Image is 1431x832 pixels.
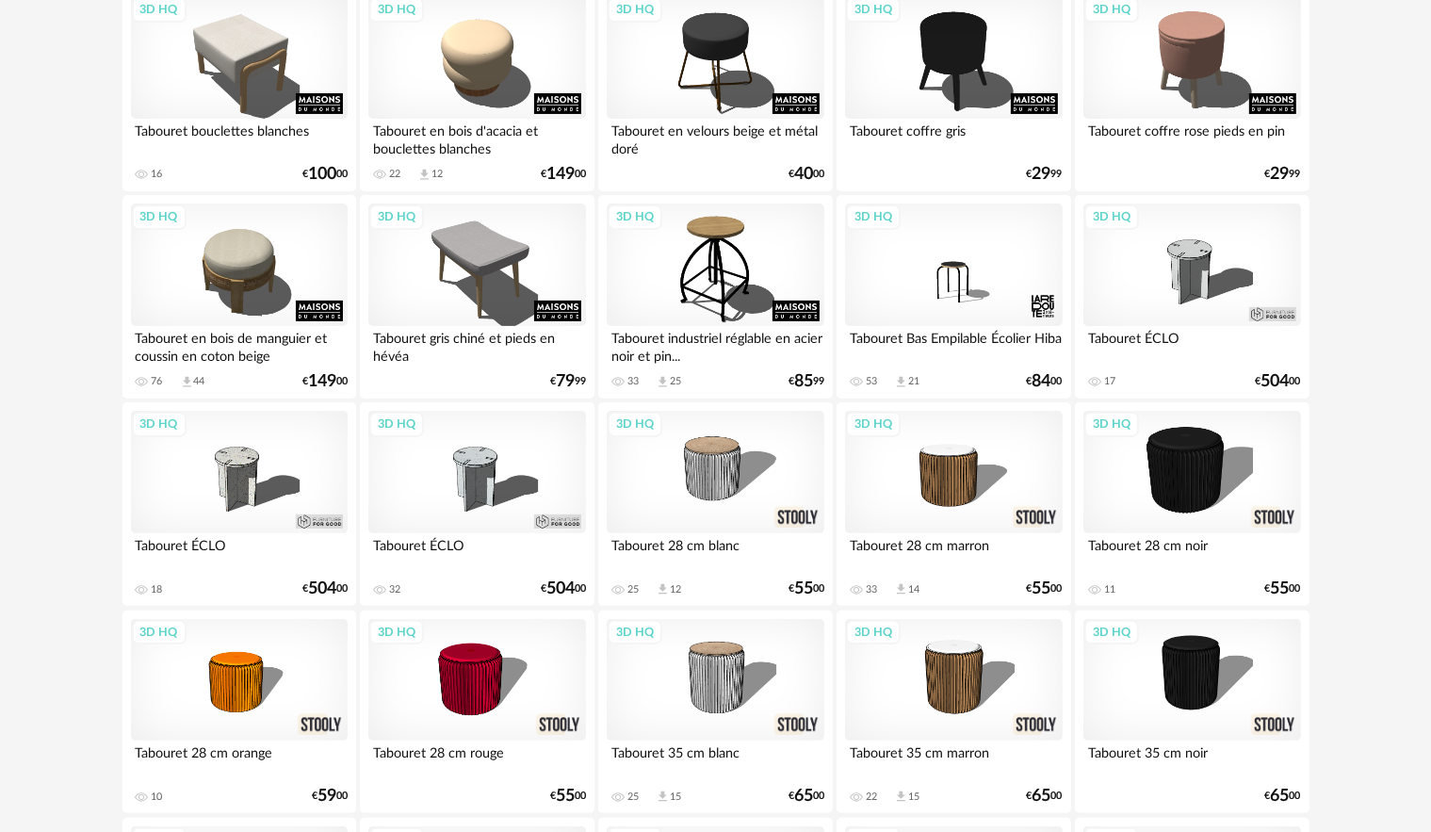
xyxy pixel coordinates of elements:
[670,791,681,804] div: 15
[670,375,681,388] div: 25
[598,611,832,814] a: 3D HQ Tabouret 35 cm blanc 25 Download icon 15 €6500
[131,741,348,778] div: Tabouret 28 cm orange
[598,402,832,606] a: 3D HQ Tabouret 28 cm blanc 25 Download icon 12 €5500
[1104,583,1115,596] div: 11
[308,582,336,595] span: 504
[866,375,877,388] div: 53
[894,375,908,389] span: Download icon
[389,583,400,596] div: 32
[894,790,908,804] span: Download icon
[1265,790,1301,803] div: € 00
[122,402,356,606] a: 3D HQ Tabouret ÉCLO 18 €50400
[368,533,585,571] div: Tabouret ÉCLO
[607,326,823,364] div: Tabouret industriel réglable en acier noir et pin...
[1075,402,1309,606] a: 3D HQ Tabouret 28 cm noir 11 €5500
[837,402,1070,606] a: 3D HQ Tabouret 28 cm marron 33 Download icon 14 €5500
[556,375,575,388] span: 79
[845,119,1062,156] div: Tabouret coffre gris
[1033,168,1051,181] span: 29
[866,791,877,804] div: 22
[1261,375,1290,388] span: 504
[1027,375,1063,388] div: € 00
[789,790,824,803] div: € 00
[550,375,586,388] div: € 99
[837,195,1070,399] a: 3D HQ Tabouret Bas Empilable Écolier Hiba 53 Download icon 21 €8400
[556,790,575,803] span: 55
[908,791,919,804] div: 15
[1084,204,1139,229] div: 3D HQ
[1265,582,1301,595] div: € 00
[794,168,813,181] span: 40
[1104,375,1115,388] div: 17
[894,582,908,596] span: Download icon
[122,611,356,814] a: 3D HQ Tabouret 28 cm orange 10 €5900
[1271,168,1290,181] span: 29
[1271,582,1290,595] span: 55
[152,583,163,596] div: 18
[369,204,424,229] div: 3D HQ
[131,326,348,364] div: Tabouret en bois de manguier et coussin en coton beige
[1083,326,1300,364] div: Tabouret ÉCLO
[368,741,585,778] div: Tabouret 28 cm rouge
[550,790,586,803] div: € 00
[789,168,824,181] div: € 00
[845,533,1062,571] div: Tabouret 28 cm marron
[837,611,1070,814] a: 3D HQ Tabouret 35 cm marron 22 Download icon 15 €6500
[670,583,681,596] div: 12
[122,195,356,399] a: 3D HQ Tabouret en bois de manguier et coussin en coton beige 76 Download icon 44 €14900
[1033,790,1051,803] span: 65
[656,790,670,804] span: Download icon
[627,583,639,596] div: 25
[794,375,813,388] span: 85
[360,611,594,814] a: 3D HQ Tabouret 28 cm rouge €5500
[866,583,877,596] div: 33
[368,326,585,364] div: Tabouret gris chiné et pieds en hévéa
[368,119,585,156] div: Tabouret en bois d'acacia et bouclettes blanches
[598,195,832,399] a: 3D HQ Tabouret industriel réglable en acier noir et pin... 33 Download icon 25 €8599
[317,790,336,803] span: 59
[846,204,901,229] div: 3D HQ
[546,168,575,181] span: 149
[1084,620,1139,644] div: 3D HQ
[132,412,187,436] div: 3D HQ
[131,533,348,571] div: Tabouret ÉCLO
[607,741,823,778] div: Tabouret 35 cm blanc
[607,533,823,571] div: Tabouret 28 cm blanc
[627,791,639,804] div: 25
[302,582,348,595] div: € 00
[308,168,336,181] span: 100
[541,582,586,595] div: € 00
[1075,611,1309,814] a: 3D HQ Tabouret 35 cm noir €6500
[1084,412,1139,436] div: 3D HQ
[131,119,348,156] div: Tabouret bouclettes blanches
[794,790,813,803] span: 65
[152,168,163,181] div: 16
[1033,582,1051,595] span: 55
[1265,168,1301,181] div: € 99
[608,620,662,644] div: 3D HQ
[1027,582,1063,595] div: € 00
[794,582,813,595] span: 55
[608,412,662,436] div: 3D HQ
[1256,375,1301,388] div: € 00
[1083,741,1300,778] div: Tabouret 35 cm noir
[1033,375,1051,388] span: 84
[132,620,187,644] div: 3D HQ
[194,375,205,388] div: 44
[369,412,424,436] div: 3D HQ
[152,791,163,804] div: 10
[656,582,670,596] span: Download icon
[431,168,443,181] div: 12
[389,168,400,181] div: 22
[845,741,1062,778] div: Tabouret 35 cm marron
[1075,195,1309,399] a: 3D HQ Tabouret ÉCLO 17 €50400
[308,375,336,388] span: 149
[360,402,594,606] a: 3D HQ Tabouret ÉCLO 32 €50400
[417,168,431,182] span: Download icon
[789,582,824,595] div: € 00
[656,375,670,389] span: Download icon
[132,204,187,229] div: 3D HQ
[908,583,919,596] div: 14
[369,620,424,644] div: 3D HQ
[1083,119,1300,156] div: Tabouret coffre rose pieds en pin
